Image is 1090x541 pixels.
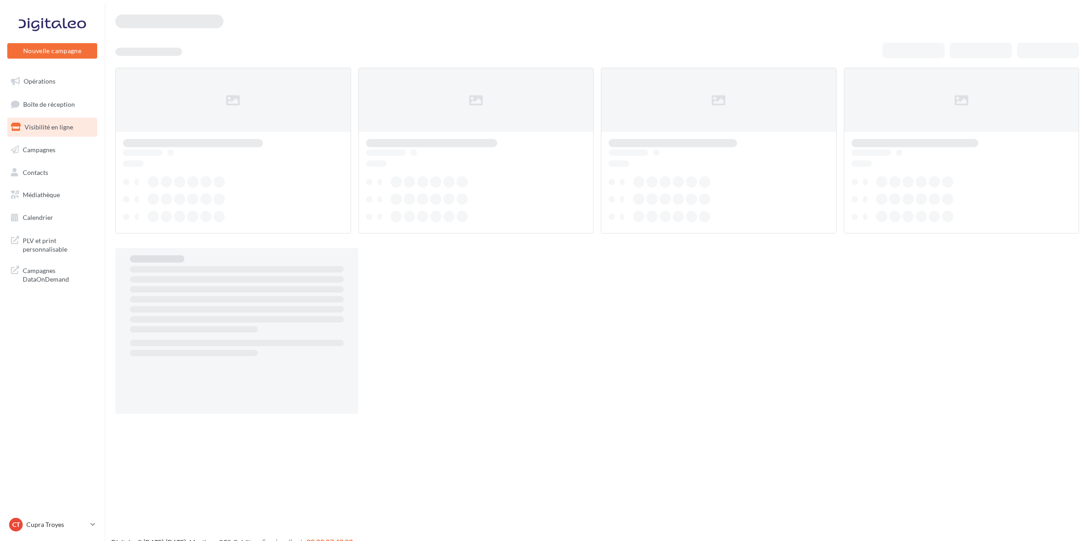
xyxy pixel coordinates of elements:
[23,191,60,199] span: Médiathèque
[5,140,99,159] a: Campagnes
[5,72,99,91] a: Opérations
[23,234,94,254] span: PLV et print personnalisable
[24,77,55,85] span: Opérations
[5,163,99,182] a: Contacts
[25,123,73,131] span: Visibilité en ligne
[23,146,55,154] span: Campagnes
[5,118,99,137] a: Visibilité en ligne
[23,264,94,284] span: Campagnes DataOnDemand
[7,516,97,533] a: CT Cupra Troyes
[7,43,97,59] button: Nouvelle campagne
[5,231,99,258] a: PLV et print personnalisable
[23,213,53,221] span: Calendrier
[23,100,75,108] span: Boîte de réception
[5,185,99,204] a: Médiathèque
[23,168,48,176] span: Contacts
[5,261,99,288] a: Campagnes DataOnDemand
[26,520,87,529] p: Cupra Troyes
[5,94,99,114] a: Boîte de réception
[5,208,99,227] a: Calendrier
[12,520,20,529] span: CT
